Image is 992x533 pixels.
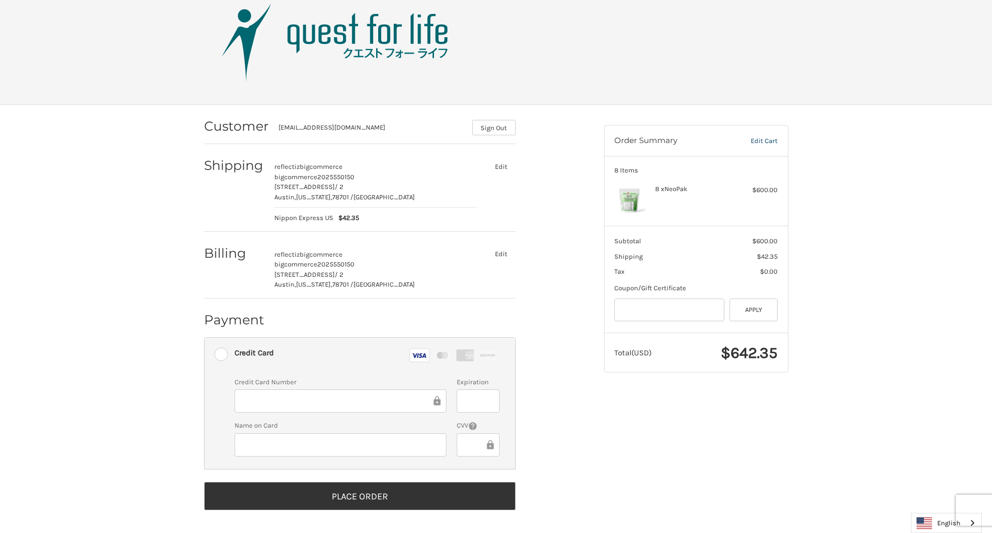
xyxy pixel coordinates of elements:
span: 2025550150 [317,173,354,181]
label: CVV [457,420,500,431]
span: [STREET_ADDRESS] [274,183,335,191]
span: bigcommerce [274,173,317,181]
a: Edit Cart [729,136,778,146]
span: / 2 [335,183,344,191]
button: Apply [730,299,778,322]
span: Shipping [614,253,643,260]
span: [STREET_ADDRESS] [274,271,335,278]
span: $0.00 [760,268,778,275]
button: Sign Out [472,120,516,135]
h3: Order Summary [614,136,729,146]
span: $600.00 [752,237,778,245]
div: $600.00 [737,185,778,195]
span: [US_STATE], [296,193,332,201]
span: $42.35 [757,253,778,260]
span: bigcommerce [300,163,343,170]
span: $42.35 [333,213,359,223]
span: [GEOGRAPHIC_DATA] [353,280,415,288]
span: Tax [614,268,625,275]
iframe: Secure Credit Card Frame - Cardholder Name [242,439,439,451]
iframe: Secure Credit Card Frame - Expiration Date [464,395,492,407]
h2: Shipping [204,158,265,174]
span: 78701 / [332,193,353,201]
span: [GEOGRAPHIC_DATA] [353,193,415,201]
label: Expiration [457,377,500,387]
span: / 2 [335,271,344,278]
span: $642.35 [721,343,778,362]
h3: 8 Items [614,166,778,175]
button: Edit [487,159,516,174]
span: Subtotal [614,237,641,245]
div: Credit Card [235,344,274,362]
span: bigcommerce [300,250,343,258]
button: Place Order [204,482,516,510]
iframe: Secure Credit Card Frame - Credit Card Number [242,395,431,407]
span: Total (USD) [614,348,652,357]
h2: Customer [204,118,269,134]
label: Name on Card [235,420,446,431]
button: Edit [487,247,516,261]
div: Coupon/Gift Certificate [614,283,778,293]
span: reflectiz [274,250,300,258]
span: Nippon Express US [274,213,333,223]
span: 78701 / [332,280,353,288]
label: Credit Card Number [235,377,446,387]
div: [EMAIL_ADDRESS][DOMAIN_NAME] [278,122,462,135]
span: bigcommerce [274,260,317,268]
span: reflectiz [274,163,300,170]
h4: 8 x NeoPak [655,185,734,193]
span: [US_STATE], [296,280,332,288]
span: Austin, [274,280,296,288]
span: Austin, [274,193,296,201]
span: 2025550150 [317,260,354,268]
input: Gift Certificate or Coupon Code [614,299,724,322]
iframe: Secure Credit Card Frame - CVV [464,439,485,451]
h2: Payment [204,312,265,328]
h2: Billing [204,245,265,261]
